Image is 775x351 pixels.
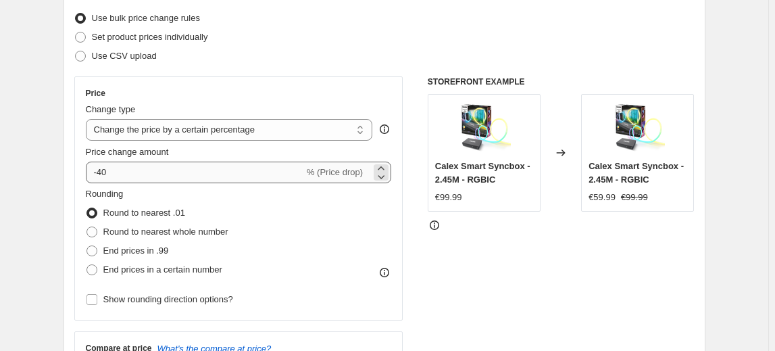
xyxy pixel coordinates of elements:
div: €59.99 [589,191,616,204]
span: Price change amount [86,147,169,157]
span: Rounding [86,189,124,199]
span: Calex Smart Syncbox - 2.45M - RGBIC [435,161,530,185]
span: End prices in a certain number [103,264,222,275]
h6: STOREFRONT EXAMPLE [428,76,695,87]
span: End prices in .99 [103,245,169,256]
div: €99.99 [435,191,462,204]
span: Use CSV upload [92,51,157,61]
span: Round to nearest .01 [103,208,185,218]
span: Use bulk price change rules [92,13,200,23]
span: Show rounding direction options? [103,294,233,304]
span: % (Price drop) [307,167,363,177]
h3: Price [86,88,105,99]
span: Change type [86,104,136,114]
img: Calex-Smart-Syncbox-2_45M-RGBIC_9bdd69b5_80x.webp [457,101,511,156]
span: Set product prices individually [92,32,208,42]
img: Calex-Smart-Syncbox-2_45M-RGBIC_9bdd69b5_80x.webp [611,101,665,156]
div: help [378,122,391,136]
strike: €99.99 [621,191,648,204]
span: Calex Smart Syncbox - 2.45M - RGBIC [589,161,684,185]
input: -15 [86,162,304,183]
span: Round to nearest whole number [103,227,228,237]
